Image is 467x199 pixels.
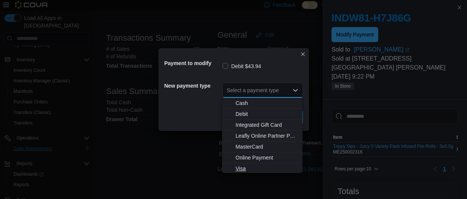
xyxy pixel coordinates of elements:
[164,56,221,71] h5: Payment to modify
[222,141,303,152] button: MasterCard
[222,62,261,71] label: Debit $43.94
[222,163,303,174] button: Visa
[222,98,303,174] div: Choose from the following options
[164,78,221,93] h5: New payment type
[222,152,303,163] button: Online Payment
[236,121,298,129] span: Integrated Gift Card
[227,86,228,95] input: Accessible screen reader label
[236,99,298,107] span: Cash
[236,154,298,161] span: Online Payment
[222,98,303,109] button: Cash
[236,165,298,172] span: Visa
[236,132,298,140] span: Leafly Online Partner Payment
[236,143,298,150] span: MasterCard
[222,131,303,141] button: Leafly Online Partner Payment
[222,109,303,120] button: Debit
[236,110,298,118] span: Debit
[222,120,303,131] button: Integrated Gift Card
[292,87,298,93] button: Close list of options
[298,50,307,59] button: Closes this modal window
